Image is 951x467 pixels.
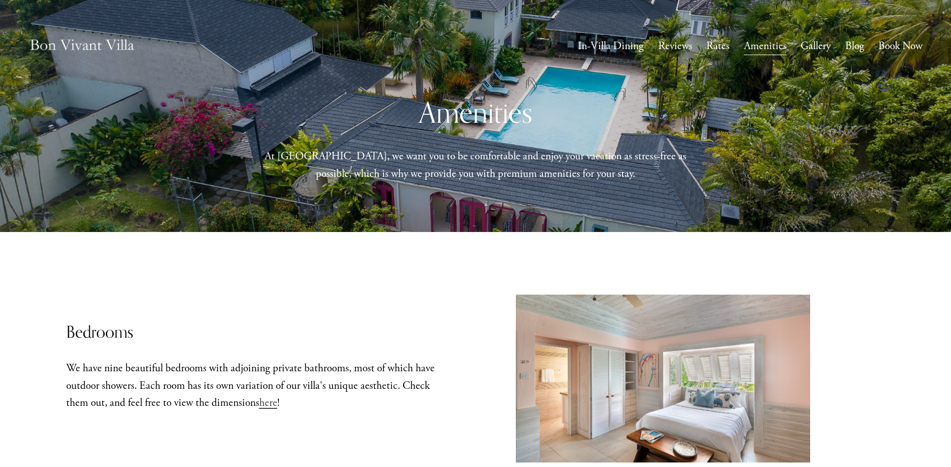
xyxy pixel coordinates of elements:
h3: Bedrooms [66,321,436,343]
p: At [GEOGRAPHIC_DATA], we want you to be comfortable and enjoy your vacation as stress-free as pos... [253,148,697,182]
a: Amenities [744,37,787,56]
a: Gallery [801,37,831,56]
a: Rates [706,37,729,56]
a: Blog [845,37,864,56]
h2: Amenities [253,93,697,131]
a: Reviews [658,37,692,56]
a: here [259,396,277,410]
p: We have nine beautiful bedrooms with adjoining private bathrooms, most of which have outdoor show... [66,360,436,411]
a: Book Now [878,37,922,56]
a: In-Villa Dining [578,37,644,56]
img: Caribbean Vacation Rental | Bon Vivant Villa [29,29,135,64]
